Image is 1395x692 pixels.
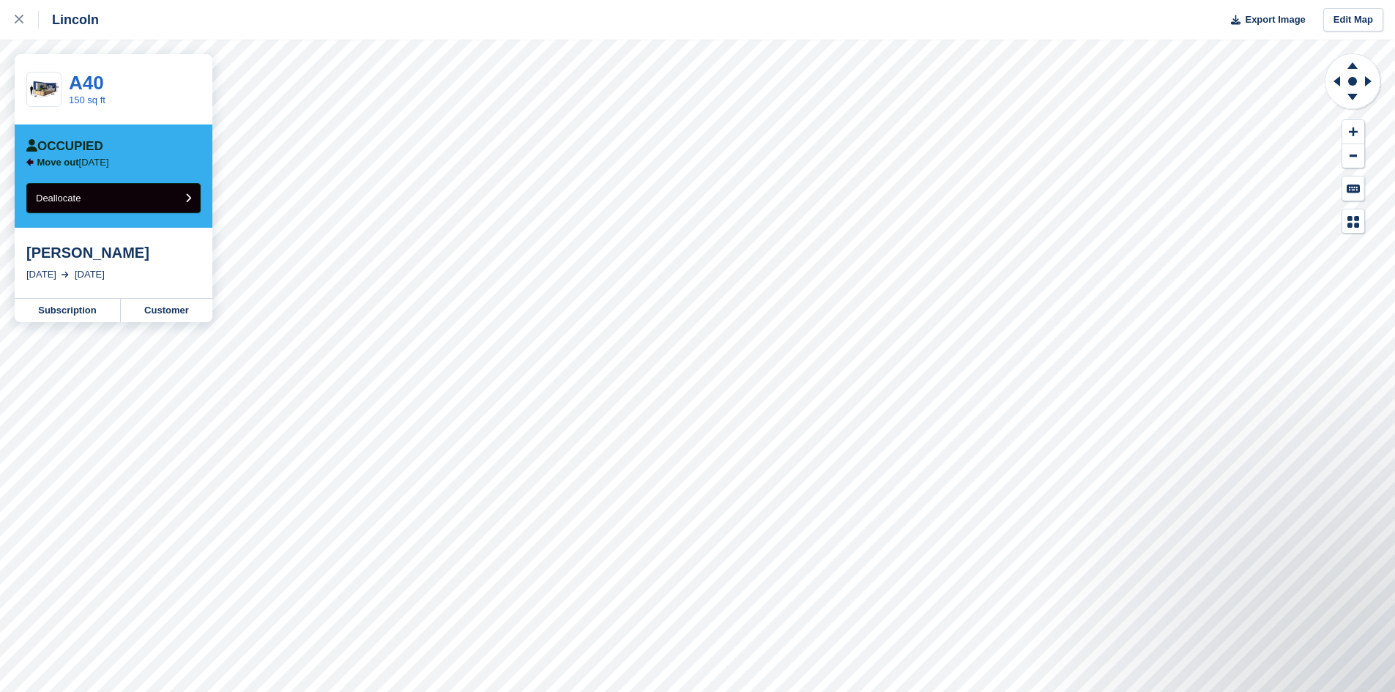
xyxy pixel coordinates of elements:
span: Move out [37,157,79,168]
button: Deallocate [26,183,201,213]
a: Edit Map [1323,8,1383,32]
button: Export Image [1222,8,1306,32]
div: Lincoln [39,11,99,29]
button: Zoom In [1342,120,1364,144]
img: arrow-right-light-icn-cde0832a797a2874e46488d9cf13f60e5c3a73dbe684e267c42b8395dfbc2abf.svg [62,272,69,278]
img: 20-ft-container.jpg [27,77,61,103]
div: Occupied [26,139,103,154]
button: Zoom Out [1342,144,1364,168]
p: [DATE] [37,157,109,168]
a: 150 sq ft [69,94,105,105]
a: A40 [69,72,104,94]
span: Export Image [1245,12,1305,27]
a: Subscription [15,299,121,322]
button: Keyboard Shortcuts [1342,176,1364,201]
div: [PERSON_NAME] [26,244,201,261]
img: arrow-left-icn-90495f2de72eb5bd0bd1c3c35deca35cc13f817d75bef06ecd7c0b315636ce7e.svg [26,158,34,166]
button: Map Legend [1342,209,1364,234]
div: [DATE] [75,267,105,282]
a: Customer [121,299,212,322]
span: Deallocate [36,193,81,204]
div: [DATE] [26,267,56,282]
